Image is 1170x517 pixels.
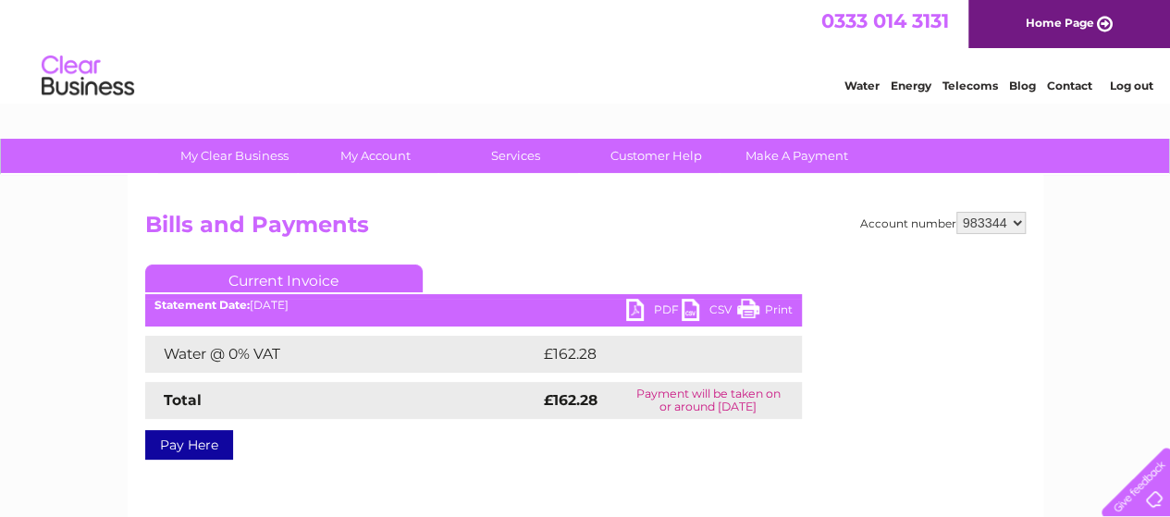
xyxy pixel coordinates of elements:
[844,79,880,92] a: Water
[149,10,1023,90] div: Clear Business is a trading name of Verastar Limited (registered in [GEOGRAPHIC_DATA] No. 3667643...
[145,336,539,373] td: Water @ 0% VAT
[1009,79,1036,92] a: Blog
[682,299,737,326] a: CSV
[891,79,931,92] a: Energy
[821,9,949,32] a: 0333 014 3131
[145,299,802,312] div: [DATE]
[41,48,135,105] img: logo.png
[580,139,733,173] a: Customer Help
[737,299,793,326] a: Print
[626,299,682,326] a: PDF
[942,79,998,92] a: Telecoms
[1047,79,1092,92] a: Contact
[539,336,768,373] td: £162.28
[439,139,592,173] a: Services
[164,391,202,409] strong: Total
[145,265,423,292] a: Current Invoice
[299,139,451,173] a: My Account
[860,212,1026,234] div: Account number
[145,212,1026,247] h2: Bills and Payments
[720,139,873,173] a: Make A Payment
[615,382,801,419] td: Payment will be taken on or around [DATE]
[158,139,311,173] a: My Clear Business
[154,298,250,312] b: Statement Date:
[1109,79,1152,92] a: Log out
[544,391,597,409] strong: £162.28
[145,430,233,460] a: Pay Here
